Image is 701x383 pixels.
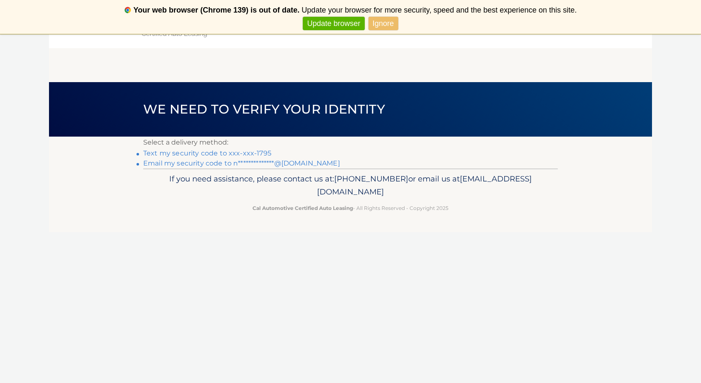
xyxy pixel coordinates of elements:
[143,137,558,148] p: Select a delivery method:
[253,205,353,211] strong: Cal Automotive Certified Auto Leasing
[369,17,398,31] a: Ignore
[149,172,552,199] p: If you need assistance, please contact us at: or email us at
[334,174,408,184] span: [PHONE_NUMBER]
[303,17,364,31] a: Update browser
[149,204,552,212] p: - All Rights Reserved - Copyright 2025
[143,149,271,157] a: Text my security code to xxx-xxx-1795
[302,6,577,14] span: Update your browser for more security, speed and the best experience on this site.
[143,101,385,117] span: We need to verify your identity
[134,6,300,14] b: Your web browser (Chrome 139) is out of date.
